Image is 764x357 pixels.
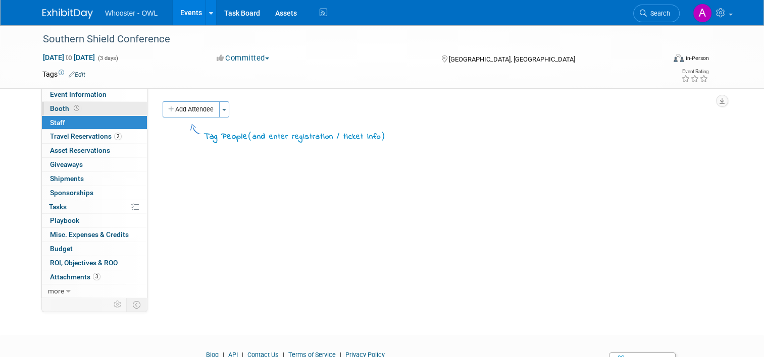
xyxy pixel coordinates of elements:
a: Event Information [42,88,147,101]
span: ( [248,131,252,141]
a: Search [633,5,680,22]
a: more [42,284,147,298]
div: Event Format [610,52,709,68]
a: Tasks [42,200,147,214]
span: Tasks [49,203,67,211]
span: [DATE] [DATE] [42,53,95,62]
span: Event Information [50,90,107,98]
span: ) [381,131,385,141]
span: more [48,287,64,295]
span: to [64,53,74,62]
div: In-Person [685,54,709,62]
td: Toggle Event Tabs [127,298,147,311]
span: Search [647,10,670,17]
a: Asset Reservations [42,144,147,157]
span: (3 days) [97,55,118,62]
a: Staff [42,116,147,130]
td: Personalize Event Tab Strip [109,298,127,311]
span: Whooster - OWL [105,9,158,17]
span: Playbook [50,216,79,224]
a: Playbook [42,214,147,227]
a: Budget [42,242,147,256]
span: Giveaways [50,160,83,168]
button: Add Attendee [163,101,220,117]
span: Travel Reservations [50,132,122,140]
span: and enter registration / ticket info [252,131,381,142]
span: Misc. Expenses & Credits [50,230,129,239]
div: Southern Shield Conference [39,30,652,48]
span: [GEOGRAPHIC_DATA], [GEOGRAPHIC_DATA] [449,55,575,63]
span: 3 [93,273,100,280]
span: 2 [114,133,122,140]
td: Tags [42,69,85,79]
span: Asset Reservations [50,146,110,154]
a: Shipments [42,172,147,186]
span: Staff [50,118,65,127]
img: Format-Inperson.png [674,54,684,62]
a: Edit [69,71,85,78]
span: Booth [50,104,81,112]
a: Misc. Expenses & Credits [42,228,147,242]
span: Attachments [50,273,100,281]
a: Giveaways [42,158,147,171]
img: ExhibitDay [42,9,93,19]
span: ROI, Objectives & ROO [50,259,118,267]
span: Budget [50,245,73,253]
a: Sponsorships [42,186,147,200]
span: Shipments [50,174,84,183]
a: Travel Reservations2 [42,130,147,143]
a: ROI, Objectives & ROO [42,256,147,270]
img: Abe Romero [693,4,712,23]
span: Booth not reserved yet [72,104,81,112]
a: Attachments3 [42,270,147,284]
a: Booth [42,102,147,115]
button: Committed [213,53,273,64]
div: Tag People [204,130,385,143]
span: Sponsorships [50,189,93,197]
div: Event Rating [681,69,708,74]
